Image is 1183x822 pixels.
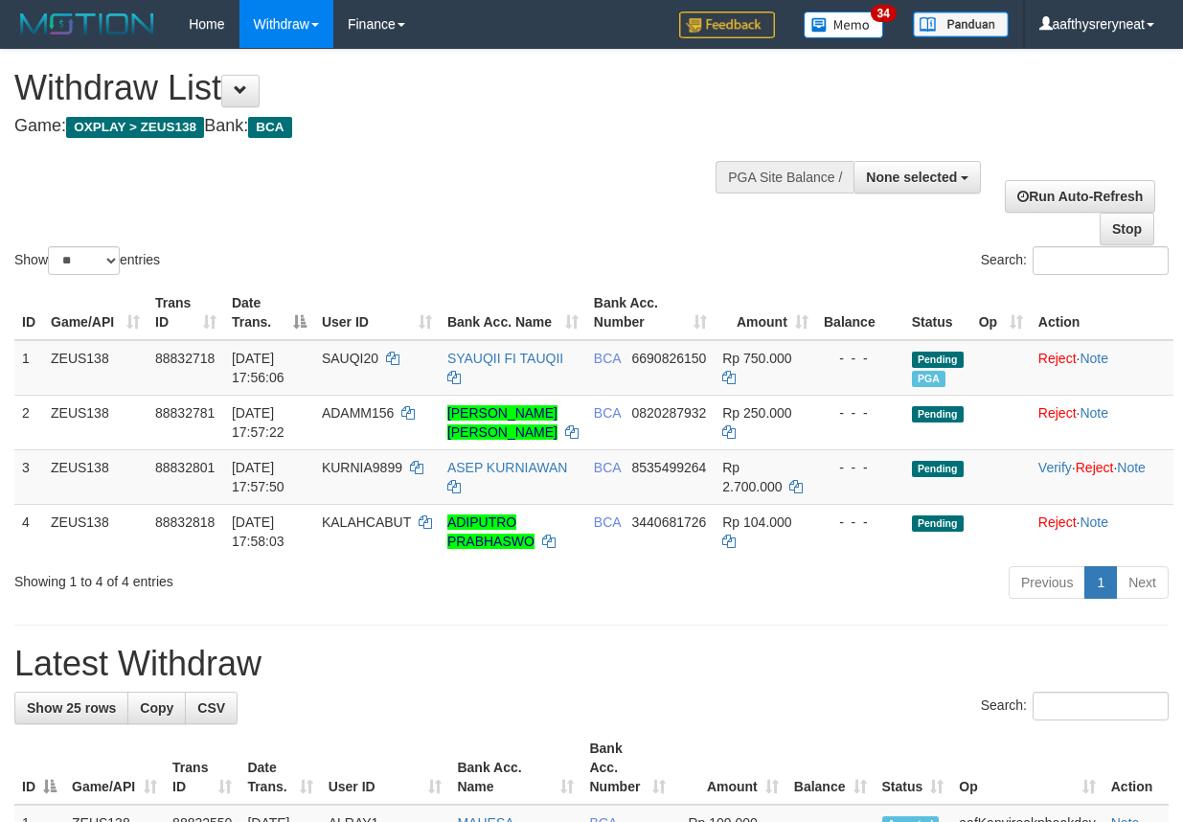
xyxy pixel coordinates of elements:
a: Note [1080,405,1108,421]
span: [DATE] 17:58:03 [232,514,284,549]
td: 1 [14,340,43,396]
a: Show 25 rows [14,692,128,724]
td: ZEUS138 [43,504,148,559]
span: 88832718 [155,351,215,366]
a: Previous [1009,566,1085,599]
div: Showing 1 to 4 of 4 entries [14,564,479,591]
span: None selected [866,170,957,185]
th: Trans ID: activate to sort column ascending [165,731,239,805]
span: Pending [912,461,964,477]
h1: Latest Withdraw [14,645,1169,683]
span: Rp 750.000 [722,351,791,366]
th: Op: activate to sort column ascending [951,731,1103,805]
span: [DATE] 17:57:50 [232,460,284,494]
th: Status: activate to sort column ascending [875,731,952,805]
span: 34 [871,5,897,22]
a: Reject [1038,351,1077,366]
span: OXPLAY > ZEUS138 [66,117,204,138]
span: Show 25 rows [27,700,116,716]
th: Trans ID: activate to sort column ascending [148,285,224,340]
th: Action [1103,731,1169,805]
span: BCA [594,405,621,421]
label: Search: [981,246,1169,275]
td: ZEUS138 [43,449,148,504]
span: [DATE] 17:56:06 [232,351,284,385]
a: Reject [1038,514,1077,530]
span: CSV [197,700,225,716]
h4: Game: Bank: [14,117,769,136]
a: 1 [1084,566,1117,599]
span: Pending [912,352,964,368]
td: · [1031,340,1173,396]
span: Rp 2.700.000 [722,460,782,494]
span: Pending [912,406,964,422]
input: Search: [1033,246,1169,275]
img: panduan.png [913,11,1009,37]
th: Bank Acc. Number: activate to sort column ascending [581,731,673,805]
span: [DATE] 17:57:22 [232,405,284,440]
th: Date Trans.: activate to sort column descending [224,285,314,340]
span: 88832801 [155,460,215,475]
th: ID [14,285,43,340]
div: - - - [824,513,897,532]
th: Date Trans.: activate to sort column ascending [239,731,320,805]
span: BCA [594,514,621,530]
select: Showentries [48,246,120,275]
th: Bank Acc. Name: activate to sort column ascending [449,731,581,805]
a: [PERSON_NAME] [PERSON_NAME] [447,405,557,440]
img: Button%20Memo.svg [804,11,884,38]
a: Reject [1038,405,1077,421]
div: - - - [824,458,897,477]
a: ADIPUTRO PRABHASWO [447,514,535,549]
span: 88832781 [155,405,215,421]
img: MOTION_logo.png [14,10,160,38]
span: Marked by aafsolysreylen [912,371,945,387]
td: · · [1031,449,1173,504]
th: Game/API: activate to sort column ascending [43,285,148,340]
td: · [1031,504,1173,559]
td: 3 [14,449,43,504]
th: ID: activate to sort column descending [14,731,64,805]
span: Copy 8535499264 to clipboard [631,460,706,475]
a: CSV [185,692,238,724]
a: ASEP KURNIAWAN [447,460,568,475]
th: Amount: activate to sort column ascending [715,285,816,340]
span: ADAMM156 [322,405,394,421]
label: Show entries [14,246,160,275]
th: User ID: activate to sort column ascending [321,731,450,805]
span: Rp 250.000 [722,405,791,421]
span: BCA [594,460,621,475]
th: User ID: activate to sort column ascending [314,285,440,340]
a: Run Auto-Refresh [1005,180,1155,213]
span: KALAHCABUT [322,514,411,530]
span: Rp 104.000 [722,514,791,530]
a: Copy [127,692,186,724]
button: None selected [853,161,981,194]
div: PGA Site Balance / [716,161,853,194]
td: ZEUS138 [43,340,148,396]
a: Stop [1100,213,1154,245]
span: Copy 3440681726 to clipboard [631,514,706,530]
td: 4 [14,504,43,559]
td: ZEUS138 [43,395,148,449]
th: Amount: activate to sort column ascending [673,731,786,805]
span: BCA [594,351,621,366]
th: Op: activate to sort column ascending [971,285,1031,340]
h1: Withdraw List [14,69,769,107]
th: Game/API: activate to sort column ascending [64,731,165,805]
span: Copy 0820287932 to clipboard [631,405,706,421]
span: BCA [248,117,291,138]
span: 88832818 [155,514,215,530]
th: Balance: activate to sort column ascending [786,731,875,805]
th: Bank Acc. Name: activate to sort column ascending [440,285,586,340]
a: Note [1080,351,1108,366]
div: - - - [824,403,897,422]
label: Search: [981,692,1169,720]
td: 2 [14,395,43,449]
td: · [1031,395,1173,449]
th: Bank Acc. Number: activate to sort column ascending [586,285,715,340]
th: Balance [816,285,904,340]
th: Action [1031,285,1173,340]
a: Note [1117,460,1146,475]
span: Copy [140,700,173,716]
